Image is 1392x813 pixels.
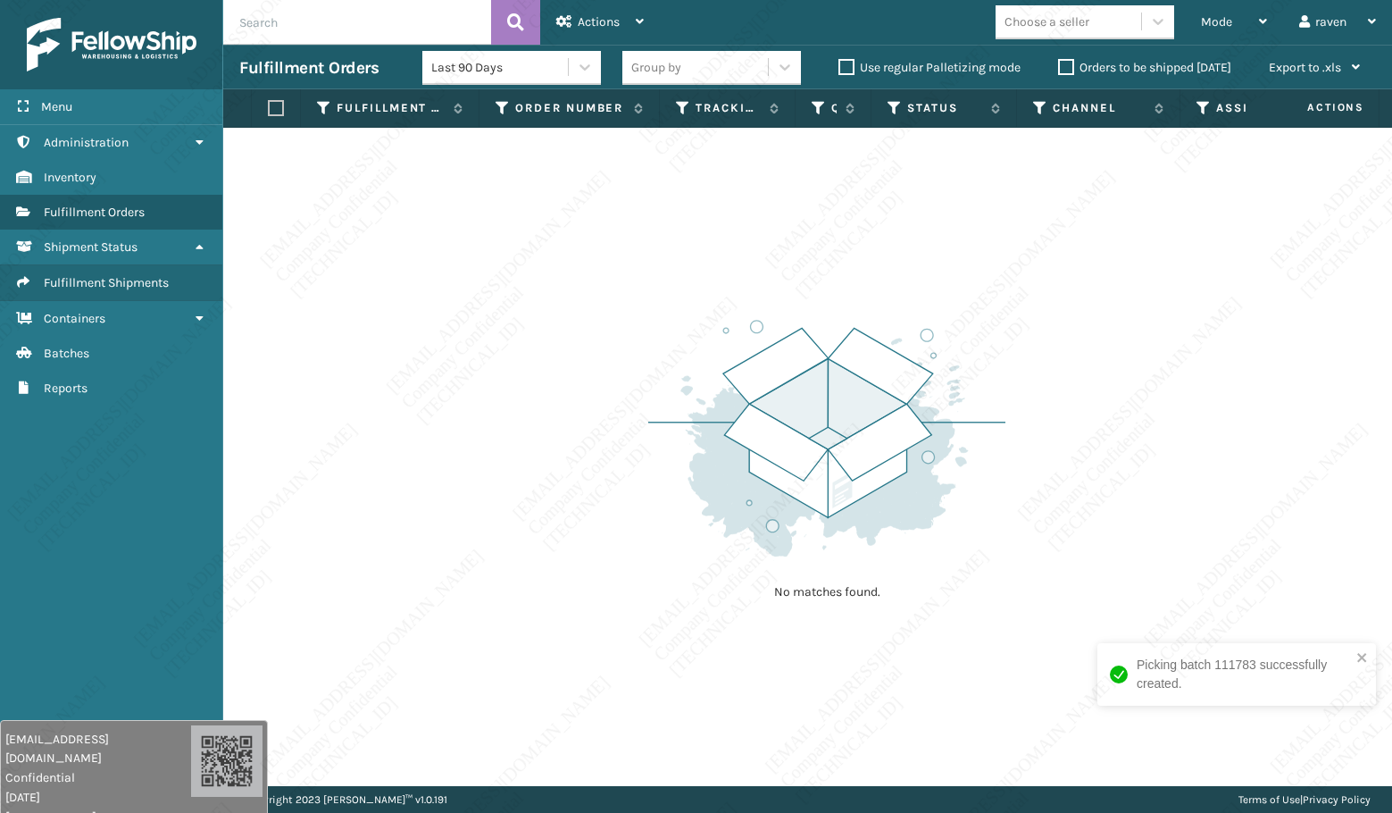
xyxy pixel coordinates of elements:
[831,100,837,116] label: Quantity
[5,730,191,767] span: [EMAIL_ADDRESS][DOMAIN_NAME]
[44,381,88,396] span: Reports
[1004,13,1089,31] div: Choose a seller
[515,100,625,116] label: Order Number
[907,100,982,116] label: Status
[696,100,761,116] label: Tracking Number
[1201,14,1232,29] span: Mode
[1137,656,1351,693] div: Picking batch 111783 successfully created.
[431,58,570,77] div: Last 90 Days
[1251,93,1375,122] span: Actions
[1216,100,1316,116] label: Assigned Carrier Service
[631,58,681,77] div: Group by
[44,135,129,150] span: Administration
[239,57,379,79] h3: Fulfillment Orders
[27,18,196,71] img: logo
[1269,60,1341,75] span: Export to .xls
[44,205,145,220] span: Fulfillment Orders
[5,768,191,787] span: Confidential
[44,275,169,290] span: Fulfillment Shipments
[5,788,191,807] span: [DATE]
[337,100,445,116] label: Fulfillment Order Id
[41,99,72,114] span: Menu
[1058,60,1231,75] label: Orders to be shipped [DATE]
[44,239,138,255] span: Shipment Status
[578,14,620,29] span: Actions
[1356,650,1369,667] button: close
[838,60,1021,75] label: Use regular Palletizing mode
[44,346,89,361] span: Batches
[44,170,96,185] span: Inventory
[44,311,105,326] span: Containers
[1053,100,1146,116] label: Channel
[245,786,447,813] p: Copyright 2023 [PERSON_NAME]™ v 1.0.191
